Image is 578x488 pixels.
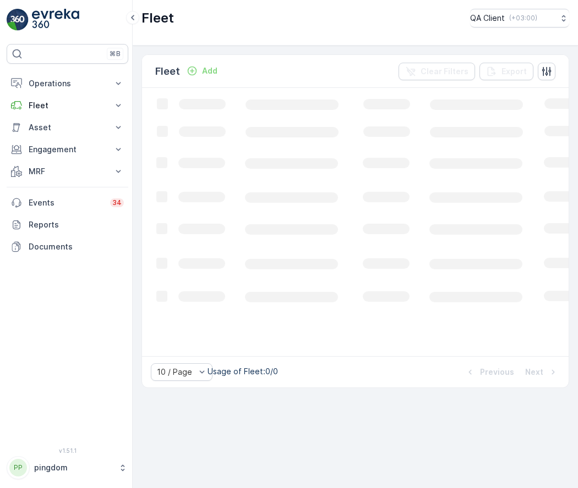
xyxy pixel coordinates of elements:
[29,166,106,177] p: MRF
[110,49,121,58] p: ⌘B
[479,63,533,80] button: Export
[141,9,174,27] p: Fleet
[202,65,217,76] p: Add
[29,219,124,230] p: Reports
[112,198,122,207] p: 34
[155,64,180,79] p: Fleet
[182,64,222,77] button: Add
[7,73,128,95] button: Operations
[208,366,278,377] p: Usage of Fleet : 0/0
[29,144,106,155] p: Engagement
[470,9,569,27] button: QA Client(+03:00)
[524,365,560,379] button: Next
[501,66,527,77] p: Export
[7,236,128,258] a: Documents
[7,138,128,160] button: Engagement
[29,100,106,111] p: Fleet
[7,192,128,214] a: Events34
[29,197,103,208] p: Events
[7,447,128,454] span: v 1.51.1
[9,459,27,476] div: PP
[509,14,537,23] p: ( +03:00 )
[7,9,29,31] img: logo
[525,367,543,378] p: Next
[34,462,113,473] p: pingdom
[464,365,515,379] button: Previous
[399,63,475,80] button: Clear Filters
[32,9,79,31] img: logo_light-DOdMpM7g.png
[29,122,106,133] p: Asset
[7,456,128,479] button: PPpingdom
[29,241,124,252] p: Documents
[7,117,128,138] button: Asset
[421,66,468,77] p: Clear Filters
[7,214,128,236] a: Reports
[29,78,106,89] p: Operations
[7,160,128,182] button: MRF
[480,367,514,378] p: Previous
[470,13,505,24] p: QA Client
[7,95,128,117] button: Fleet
